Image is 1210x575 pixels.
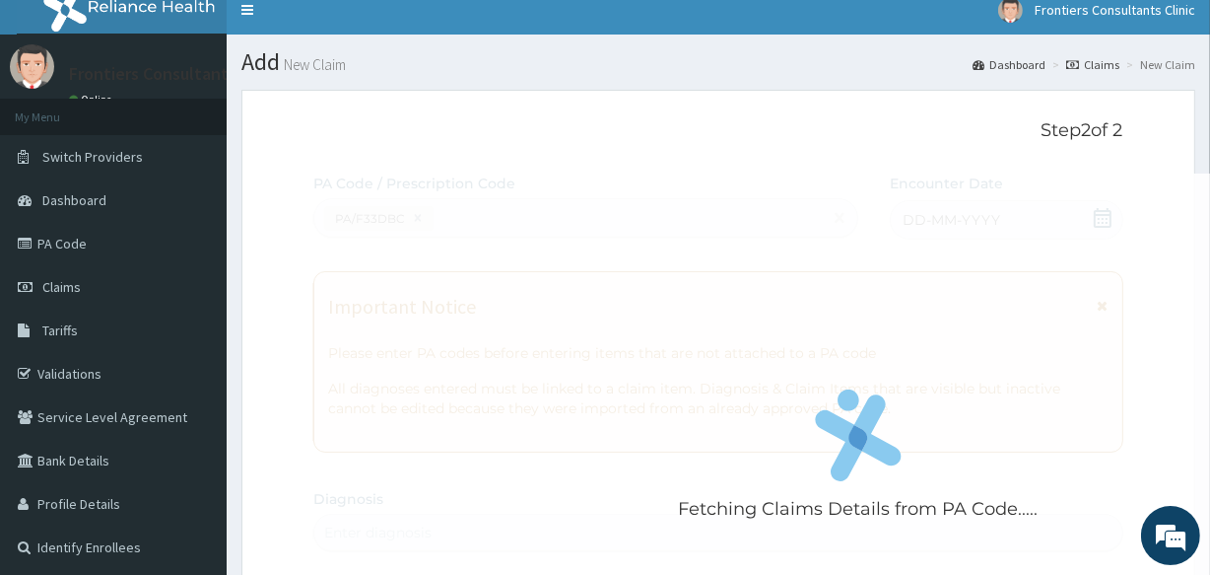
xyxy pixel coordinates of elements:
a: Online [69,93,116,107]
p: Step 2 of 2 [313,120,1122,142]
p: Frontiers Consultants Clinic [69,65,282,83]
p: Fetching Claims Details from PA Code..... [679,497,1039,523]
span: Frontiers Consultants Clinic [1035,1,1195,19]
div: Chat with us now [102,110,331,136]
img: User Image [10,44,54,89]
li: New Claim [1121,56,1195,73]
span: Dashboard [42,191,106,209]
small: New Claim [280,57,346,72]
img: d_794563401_company_1708531726252_794563401 [36,99,80,148]
div: Minimize live chat window [323,10,370,57]
span: We're online! [114,166,272,365]
h1: Add [241,49,1195,75]
a: Claims [1066,56,1119,73]
a: Dashboard [973,56,1045,73]
span: Tariffs [42,322,78,339]
span: Switch Providers [42,148,143,166]
span: Claims [42,278,81,296]
textarea: Type your message and hit 'Enter' [10,374,375,443]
